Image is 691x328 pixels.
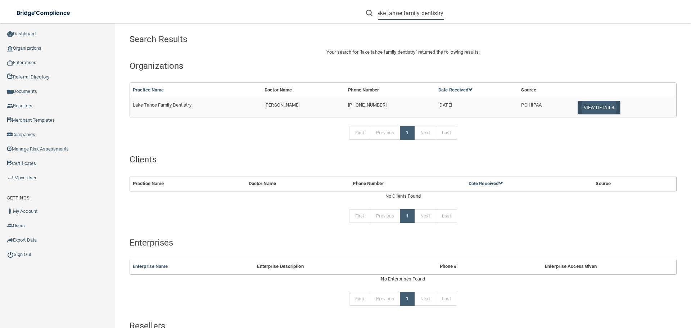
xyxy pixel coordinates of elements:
a: Previous [370,209,400,223]
a: 1 [400,292,415,306]
h4: Search Results [130,35,351,44]
img: ic_dashboard_dark.d01f4a41.png [7,31,13,37]
span: [DATE] [438,102,452,108]
span: lake tahoe family dentistry [361,49,416,55]
th: Doctor Name [246,176,350,191]
p: Your search for " " returned the following results: [130,48,677,57]
a: Next [414,209,436,223]
img: icon-documents.8dae5593.png [7,89,13,95]
img: organization-icon.f8decf85.png [7,46,13,51]
img: ic_reseller.de258add.png [7,103,13,109]
th: Enterprise Access Given [483,259,659,274]
a: Next [414,126,436,140]
th: Phone Number [345,83,435,98]
img: ic_user_dark.df1a06c3.png [7,208,13,214]
div: No Enterprises Found [130,275,677,283]
a: First [349,209,371,223]
a: Last [436,209,457,223]
span: Lake Tahoe Family Dentistry [133,102,191,108]
img: ic-search.3b580494.png [366,10,372,16]
a: 1 [400,209,415,223]
h4: Organizations [130,61,677,71]
th: Source [593,176,658,191]
a: Practice Name [133,87,164,93]
h4: Clients [130,155,677,164]
input: Search [378,6,444,20]
a: First [349,292,371,306]
h4: Enterprises [130,238,677,247]
img: ic_power_dark.7ecde6b1.png [7,251,14,258]
img: enterprise.0d942306.png [7,60,13,66]
img: icon-export.b9366987.png [7,237,13,243]
th: Doctor Name [262,83,345,98]
th: Practice Name [130,176,246,191]
a: Enterprise Name [133,264,168,269]
img: icon-users.e205127d.png [7,223,13,229]
span: [PHONE_NUMBER] [348,102,386,108]
div: No Clients Found [130,192,677,201]
a: 1 [400,126,415,140]
a: Previous [370,126,400,140]
img: bridge_compliance_login_screen.278c3ca4.svg [11,6,77,21]
a: Date Received [469,181,503,186]
a: Date Received [438,87,473,93]
a: Last [436,292,457,306]
a: Previous [370,292,400,306]
th: Source [518,83,572,98]
th: Phone # [413,259,483,274]
a: First [349,126,371,140]
span: [PERSON_NAME] [265,102,299,108]
th: Enterprise Description [254,259,413,274]
a: Next [414,292,436,306]
label: SETTINGS [7,194,30,202]
span: PCIHIPAA [521,102,542,108]
th: Phone Number [350,176,465,191]
a: Last [436,126,457,140]
button: View Details [578,101,620,114]
img: briefcase.64adab9b.png [7,174,14,181]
